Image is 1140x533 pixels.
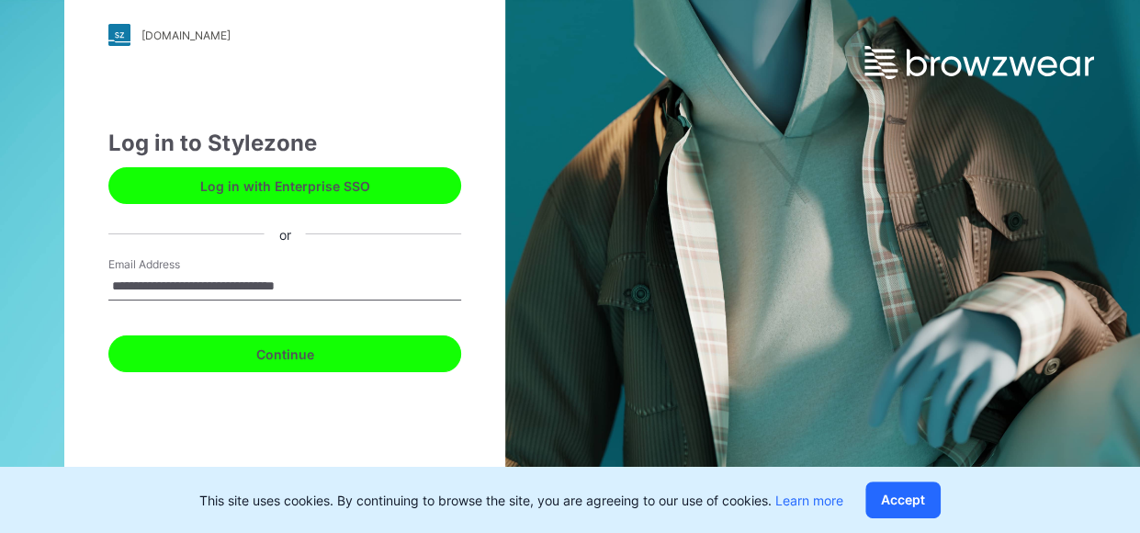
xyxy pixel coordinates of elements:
[108,256,237,273] label: Email Address
[864,46,1094,79] img: browzwear-logo.e42bd6dac1945053ebaf764b6aa21510.svg
[199,491,843,510] p: This site uses cookies. By continuing to browse the site, you are agreeing to our use of cookies.
[775,493,843,508] a: Learn more
[141,28,231,42] div: [DOMAIN_NAME]
[865,482,941,518] button: Accept
[108,335,461,372] button: Continue
[265,224,306,244] div: or
[108,24,130,46] img: stylezone-logo.562084cfcfab977791bfbf7441f1a819.svg
[108,167,461,204] button: Log in with Enterprise SSO
[108,24,461,46] a: [DOMAIN_NAME]
[108,127,461,160] div: Log in to Stylezone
